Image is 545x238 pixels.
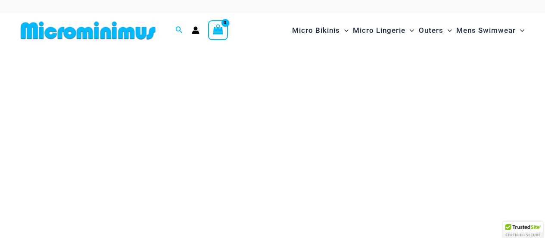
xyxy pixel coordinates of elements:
span: Menu Toggle [443,19,452,41]
span: Menu Toggle [340,19,349,41]
a: View Shopping Cart, empty [208,20,228,40]
span: Outers [419,19,443,41]
span: Menu Toggle [516,19,524,41]
a: OutersMenu ToggleMenu Toggle [417,17,454,44]
img: MM SHOP LOGO FLAT [17,21,159,40]
a: Micro LingerieMenu ToggleMenu Toggle [351,17,416,44]
a: Micro BikinisMenu ToggleMenu Toggle [290,17,351,44]
a: Mens SwimwearMenu ToggleMenu Toggle [454,17,526,44]
span: Mens Swimwear [456,19,516,41]
div: TrustedSite Certified [503,222,543,238]
nav: Site Navigation [289,16,528,45]
a: Account icon link [192,26,199,34]
span: Micro Lingerie [353,19,405,41]
a: Search icon link [175,25,183,36]
span: Menu Toggle [405,19,414,41]
span: Micro Bikinis [292,19,340,41]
